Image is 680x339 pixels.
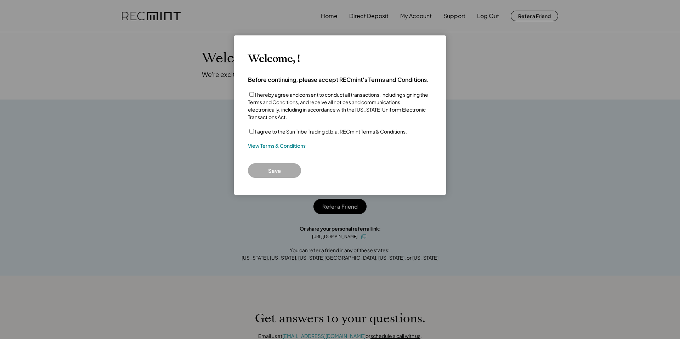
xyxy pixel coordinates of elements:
label: I hereby agree and consent to conduct all transactions, including signing the Terms and Condition... [248,91,428,120]
label: I agree to the Sun Tribe Trading d.b.a. RECmint Terms & Conditions. [255,128,407,135]
button: Save [248,163,301,178]
a: View Terms & Conditions [248,142,306,149]
h3: Welcome, ! [248,52,300,65]
h4: Before continuing, please accept RECmint's Terms and Conditions. [248,76,429,84]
